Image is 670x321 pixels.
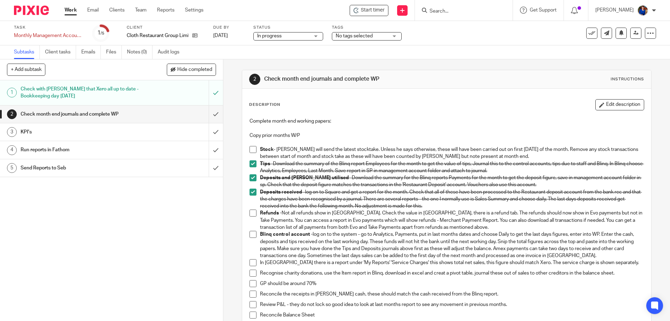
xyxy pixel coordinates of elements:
[595,99,644,110] button: Edit description
[260,259,643,266] p: In [GEOGRAPHIC_DATA] there is a report under 'My Reports' 'Service Charges' this shows total net ...
[7,109,17,119] div: 2
[350,5,388,16] div: Cloth Restaurant Group Limited - Monthly Management Accounts - Cloth
[7,163,17,173] div: 5
[336,34,373,38] span: No tags selected
[185,7,203,14] a: Settings
[127,25,204,30] label: Client
[260,146,643,160] p: - [PERSON_NAME] will send the latest stocktake. Unless he says otherwise, these will have been ca...
[177,67,212,73] span: Hide completed
[595,7,634,14] p: [PERSON_NAME]
[14,45,40,59] a: Subtasks
[21,109,141,119] h1: Check month end journals and complete WP
[14,32,84,39] div: Monthly Management Accounts - Cloth
[260,232,313,237] strong: Blinq control account -
[7,64,45,75] button: + Add subtask
[167,64,216,75] button: Hide completed
[257,34,282,38] span: In progress
[332,25,402,30] label: Tags
[429,8,492,15] input: Search
[249,74,260,85] div: 2
[260,312,643,319] p: Reconcile Balance Sheet
[21,127,141,137] h1: KPI's
[109,7,125,14] a: Clients
[264,75,462,83] h1: Check month end journals and complete WP
[7,145,17,155] div: 4
[260,161,270,166] strong: Tips
[65,7,77,14] a: Work
[361,7,385,14] span: Start timer
[260,211,282,216] strong: Refunds -
[260,291,643,298] p: Reconcile the receipts in [PERSON_NAME] cash, these should match the cash received from the Blinq...
[637,5,648,16] img: Nicole.jpeg
[260,189,643,210] p: - log on to Square and get a report for the month. Check that all of these have been processed to...
[260,301,643,308] p: Review P&L - they do not lock so good idea to look at last months report to see any movement in p...
[250,132,643,139] p: Copy prior months W/P
[21,163,141,173] h1: Send Reports to Seb
[260,231,643,259] p: log on to the system - go to Analytics, Payments, put in last months dates and choose Daily to ge...
[7,127,17,137] div: 3
[253,25,323,30] label: Status
[250,118,643,125] p: Complete month end working papers:
[260,190,302,195] strong: Deposits received
[260,174,643,189] p: - Download the summary for the Blinq reports Payments for the month to get the deposit figure, sa...
[14,25,84,30] label: Task
[157,7,174,14] a: Reports
[45,45,76,59] a: Client tasks
[21,145,141,155] h1: Run reports in Fathom
[260,210,643,231] p: Not all refunds show in [GEOGRAPHIC_DATA]. Check the value in [GEOGRAPHIC_DATA], there is a refun...
[14,6,49,15] img: Pixie
[213,33,228,38] span: [DATE]
[260,160,643,175] p: - Download the summary of the Blinq report Employees for the month to get the value of tips, Jour...
[21,84,141,102] h1: Check with [PERSON_NAME] that Xero all up to date - Bookkeeping day [DATE]
[97,29,104,37] div: 1
[249,102,280,108] p: Description
[611,76,644,82] div: Instructions
[127,45,152,59] a: Notes (0)
[213,25,245,30] label: Due by
[81,45,101,59] a: Emails
[135,7,147,14] a: Team
[260,147,274,152] strong: Stock
[158,45,185,59] a: Audit logs
[260,175,349,180] strong: Deposits and [PERSON_NAME] utilised
[106,45,122,59] a: Files
[260,270,643,277] p: Recognise charity donations, use the Item report in Blinq, download in excel and creat a pivot ta...
[260,280,643,287] p: GP should be around 70%
[100,31,104,35] small: /5
[127,32,189,39] p: Cloth Restaurant Group Limited
[530,8,557,13] span: Get Support
[7,88,17,97] div: 1
[87,7,99,14] a: Email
